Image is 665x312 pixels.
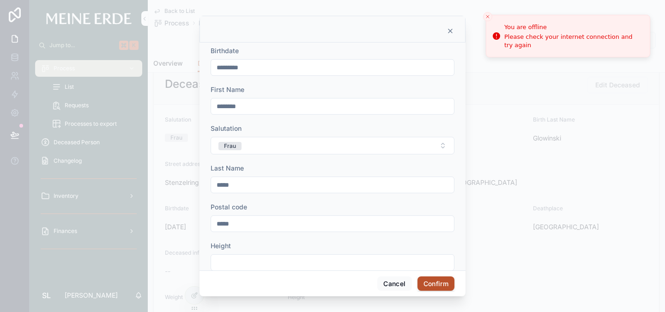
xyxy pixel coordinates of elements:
button: Cancel [377,276,411,291]
button: Confirm [417,276,454,291]
button: Close toast [483,12,492,21]
button: Select Button [211,137,454,154]
span: Birthdate [211,47,239,55]
div: You are offline [504,23,642,32]
span: Last Name [211,164,244,172]
span: First Name [211,86,244,93]
span: Salutation [211,124,242,132]
span: Postal code [211,203,247,211]
span: Height [211,242,231,250]
div: Please check your internet connection and try again [504,33,642,49]
div: Frau [224,142,236,150]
